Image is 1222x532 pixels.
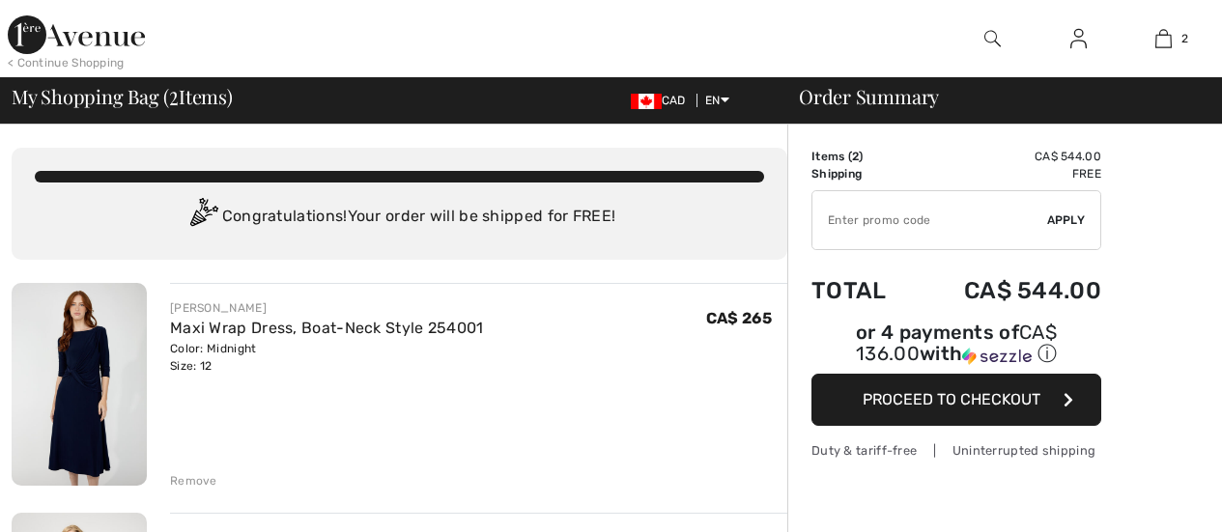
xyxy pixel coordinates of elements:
span: 2 [1181,30,1188,47]
div: [PERSON_NAME] [170,299,484,317]
div: Color: Midnight Size: 12 [170,340,484,375]
input: Promo code [812,191,1047,249]
span: Proceed to Checkout [863,390,1040,408]
div: or 4 payments of with [811,323,1101,367]
div: Duty & tariff-free | Uninterrupted shipping [811,441,1101,460]
img: search the website [984,27,1001,50]
div: Order Summary [776,87,1210,106]
span: Apply [1047,211,1086,229]
span: CAD [631,94,694,107]
span: 2 [169,82,179,107]
div: Congratulations! Your order will be shipped for FREE! [35,198,764,237]
div: Remove [170,472,217,490]
div: or 4 payments ofCA$ 136.00withSezzle Click to learn more about Sezzle [811,323,1101,374]
img: Maxi Wrap Dress, Boat-Neck Style 254001 [12,283,147,486]
td: Shipping [811,165,914,182]
td: Items ( ) [811,148,914,165]
button: Proceed to Checkout [811,374,1101,426]
span: EN [705,94,729,107]
img: Congratulation2.svg [184,198,222,237]
td: Free [914,165,1101,182]
div: < Continue Shopping [8,54,125,71]
a: 2 [1122,27,1206,50]
td: CA$ 544.00 [914,148,1101,165]
img: Sezzle [962,348,1032,365]
span: CA$ 136.00 [856,321,1057,365]
span: 2 [852,150,859,163]
a: Maxi Wrap Dress, Boat-Neck Style 254001 [170,319,484,337]
a: Sign In [1055,27,1102,51]
span: CA$ 265 [706,309,772,327]
span: My Shopping Bag ( Items) [12,87,233,106]
img: 1ère Avenue [8,15,145,54]
img: My Bag [1155,27,1172,50]
img: Canadian Dollar [631,94,662,109]
td: CA$ 544.00 [914,258,1101,323]
img: My Info [1070,27,1087,50]
td: Total [811,258,914,323]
